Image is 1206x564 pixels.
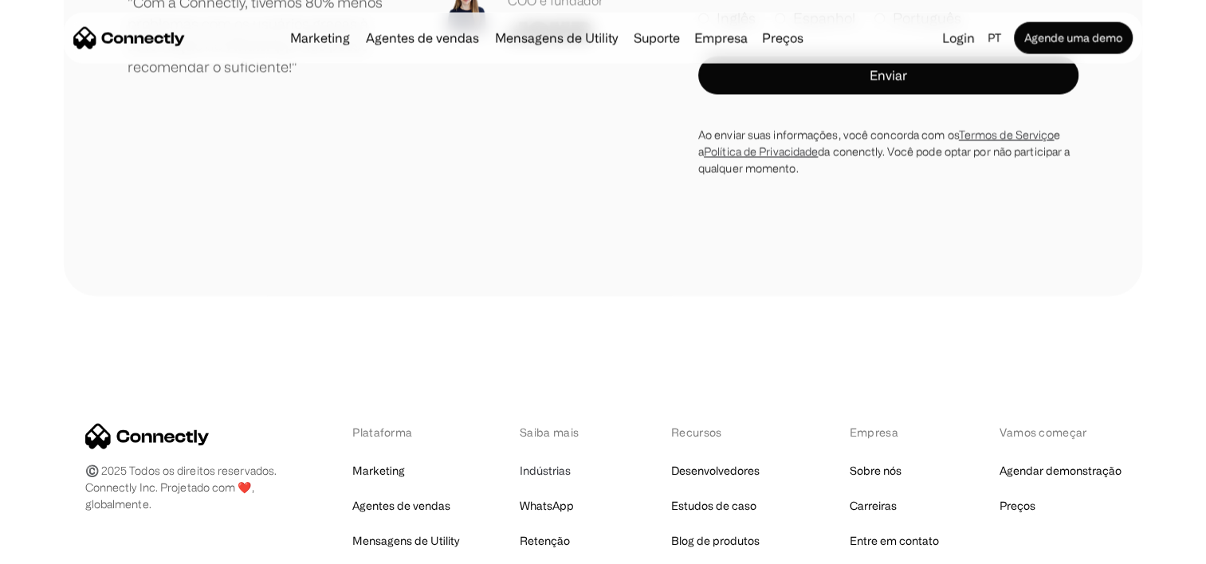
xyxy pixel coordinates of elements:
a: Marketing [284,32,356,45]
a: Blog de produtos [671,530,760,552]
a: home [73,26,185,50]
button: Enviar [698,57,1078,95]
a: Marketing [352,460,405,482]
div: Vamos começar [999,424,1121,441]
a: Preços [999,495,1035,517]
div: Empresa [694,27,748,49]
div: pt [988,27,1001,49]
a: Mensagens de Utility [489,32,624,45]
a: Suporte [627,32,686,45]
div: Saiba mais [520,424,611,441]
aside: Language selected: Português (Brasil) [16,535,96,558]
div: Ao enviar suas informações, você concorda com os e a da conenctly. Você pode optar por não partic... [698,127,1078,177]
a: Agendar demonstração [999,460,1121,482]
a: Mensagens de Utility [352,530,459,552]
a: Carreiras [850,495,897,517]
a: Retenção [520,530,570,552]
div: Plataforma [352,424,459,441]
div: pt [981,27,1011,49]
a: Política de Privacidade [704,146,818,158]
ul: Language list [32,536,96,558]
a: Indústrias [520,460,571,482]
a: Login [936,27,981,49]
div: Recursos [671,424,789,441]
a: Desenvolvedores [671,460,760,482]
a: Agentes de vendas [352,495,450,517]
a: Agentes de vendas [359,32,485,45]
a: Entre em contato [850,530,939,552]
a: Estudos de caso [671,495,756,517]
a: Agende uma demo [1014,22,1133,54]
a: Preços [756,32,810,45]
a: Termos de Serviço [959,129,1055,141]
a: Sobre nós [850,460,902,482]
div: Empresa [689,27,752,49]
div: Empresa [850,424,939,441]
a: WhatsApp [520,495,574,517]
